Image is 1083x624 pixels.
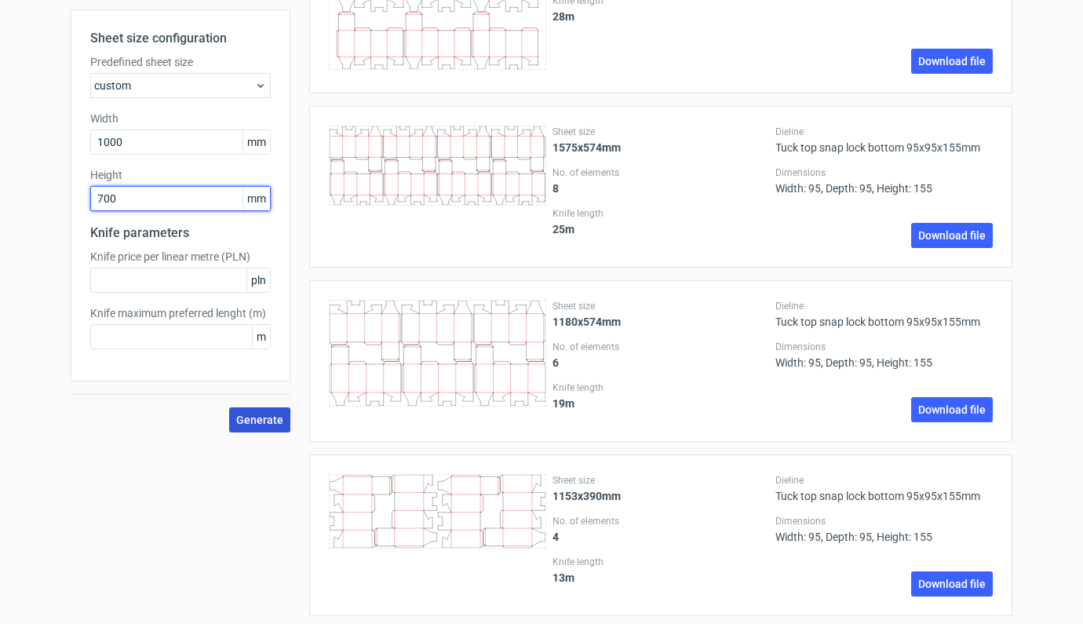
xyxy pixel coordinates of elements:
a: Download file [911,397,993,422]
div: custom [90,73,271,98]
h2: Knife parameters [90,224,271,243]
span: mm [242,130,270,154]
div: Tuck top snap lock bottom 95x95x155mm [775,474,993,502]
strong: 6 [552,356,559,369]
strong: 19 m [552,397,574,410]
strong: 28 m [552,10,574,23]
label: Width [90,111,271,126]
label: Predefined sheet size [90,54,271,70]
label: Height [90,167,271,183]
label: Sheet size [552,300,770,312]
a: Download file [911,49,993,74]
div: Width: 95, Depth: 95, Height: 155 [775,341,993,369]
label: Dimensions [775,341,993,353]
button: Generate [229,407,290,432]
div: Width: 95, Depth: 95, Height: 155 [775,166,993,195]
strong: 1180x574mm [552,316,621,328]
strong: 1153x390mm [552,490,621,502]
label: Knife price per linear metre (PLN) [90,249,271,265]
strong: 25 m [552,223,574,235]
strong: 13 m [552,571,574,584]
label: Sheet size [552,474,770,487]
input: custom [90,186,271,211]
label: Knife length [552,381,770,394]
label: Dieline [775,126,993,138]
label: No. of elements [552,515,770,527]
span: pln [246,268,270,292]
label: Sheet size [552,126,770,138]
label: Dimensions [775,166,993,179]
label: Dieline [775,474,993,487]
h2: Sheet size configuration [90,29,271,48]
strong: 1575x574mm [552,141,621,154]
strong: 4 [552,531,559,543]
a: Download file [911,571,993,597]
label: Dieline [775,300,993,312]
label: Knife maximum preferred lenght (m) [90,305,271,321]
span: Generate [236,414,283,425]
span: m [252,325,270,348]
div: Width: 95, Depth: 95, Height: 155 [775,515,993,543]
a: Download file [911,223,993,248]
div: Tuck top snap lock bottom 95x95x155mm [775,300,993,328]
strong: 8 [552,182,559,195]
span: mm [242,187,270,210]
label: Knife length [552,556,770,568]
div: Tuck top snap lock bottom 95x95x155mm [775,126,993,154]
label: Knife length [552,207,770,220]
input: custom [90,130,271,155]
label: No. of elements [552,166,770,179]
label: No. of elements [552,341,770,353]
label: Dimensions [775,515,993,527]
